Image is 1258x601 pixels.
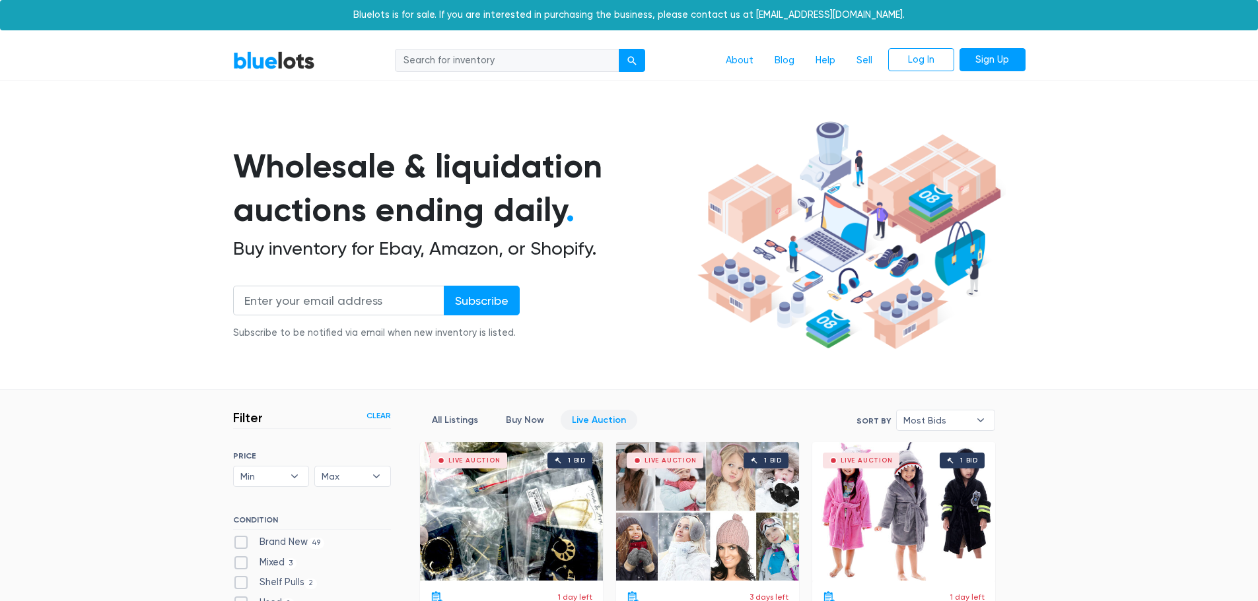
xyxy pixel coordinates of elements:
[841,457,893,464] div: Live Auction
[448,457,501,464] div: Live Auction
[715,48,764,73] a: About
[805,48,846,73] a: Help
[285,558,297,569] span: 3
[367,410,391,422] a: Clear
[395,49,619,73] input: Search for inventory
[363,466,390,486] b: ▾
[233,237,693,260] h2: Buy inventory for Ebay, Amazon, or Shopify.
[233,410,263,426] h3: Filter
[967,410,995,430] b: ▾
[645,457,697,464] div: Live Auction
[444,286,520,315] input: Subscribe
[308,538,325,548] span: 49
[888,48,954,72] a: Log In
[233,535,325,550] label: Brand New
[304,579,318,589] span: 2
[233,326,520,340] div: Subscribe to be notified via email when new inventory is listed.
[233,144,693,232] h1: Wholesale & liquidation auctions ending daily
[240,466,284,486] span: Min
[495,410,555,430] a: Buy Now
[281,466,308,486] b: ▾
[566,190,575,230] span: .
[812,442,995,581] a: Live Auction 1 bid
[764,48,805,73] a: Blog
[856,415,891,427] label: Sort By
[421,410,489,430] a: All Listings
[693,115,1006,356] img: hero-ee84e7d0318cb26816c560f6b4441b76977f77a177738b4e94f68c95b2b83dbb.png
[233,451,391,460] h6: PRICE
[420,442,603,581] a: Live Auction 1 bid
[322,466,365,486] span: Max
[233,515,391,530] h6: CONDITION
[616,442,799,581] a: Live Auction 1 bid
[764,457,782,464] div: 1 bid
[233,286,444,315] input: Enter your email address
[561,410,637,430] a: Live Auction
[233,555,297,570] label: Mixed
[568,457,586,464] div: 1 bid
[846,48,883,73] a: Sell
[903,410,969,430] span: Most Bids
[960,457,978,464] div: 1 bid
[233,575,318,590] label: Shelf Pulls
[960,48,1026,72] a: Sign Up
[233,51,315,70] a: BlueLots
